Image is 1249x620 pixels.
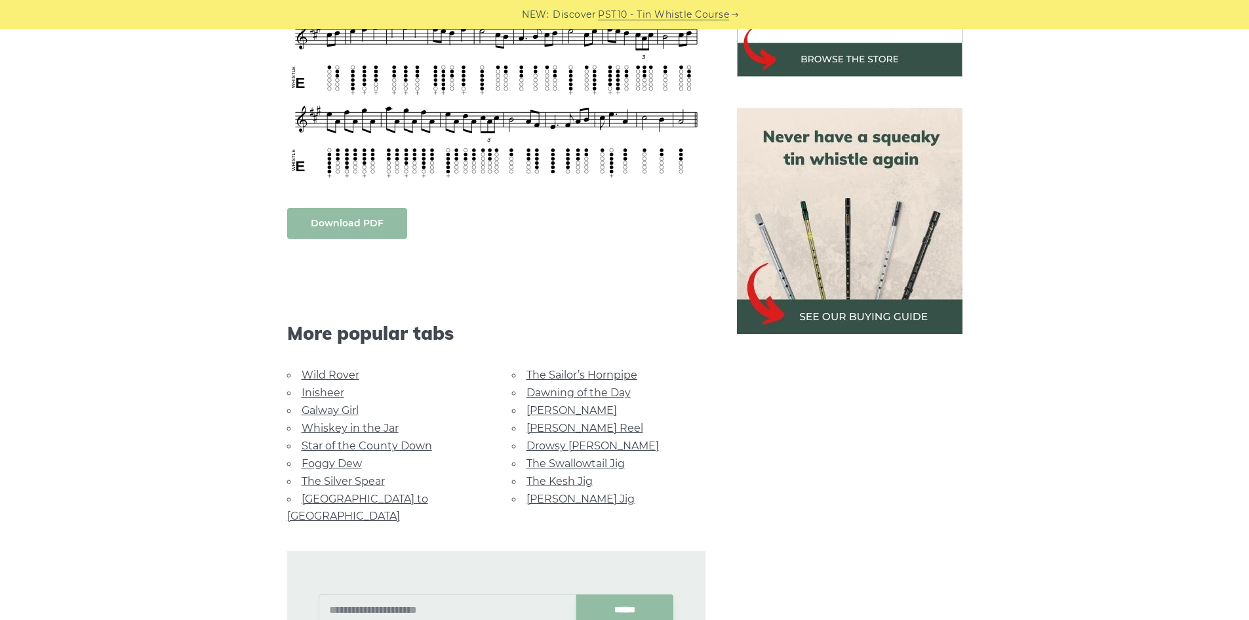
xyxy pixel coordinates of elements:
[526,475,593,487] a: The Kesh Jig
[598,7,729,22] a: PST10 - Tin Whistle Course
[526,493,635,505] a: [PERSON_NAME] Jig
[526,404,617,417] a: [PERSON_NAME]
[302,475,385,487] a: The Silver Spear
[302,422,399,434] a: Whiskey in the Jar
[302,386,344,399] a: Inisheer
[737,108,962,334] img: tin whistle buying guide
[526,440,659,452] a: Drowsy [PERSON_NAME]
[526,369,637,381] a: The Sailor’s Hornpipe
[522,7,549,22] span: NEW:
[302,404,359,417] a: Galway Girl
[526,457,625,470] a: The Swallowtail Jig
[526,386,631,399] a: Dawning of the Day
[287,322,705,344] span: More popular tabs
[553,7,596,22] span: Discover
[526,422,643,434] a: [PERSON_NAME] Reel
[302,457,362,470] a: Foggy Dew
[287,493,428,522] a: [GEOGRAPHIC_DATA] to [GEOGRAPHIC_DATA]
[302,440,432,452] a: Star of the County Down
[287,208,407,239] a: Download PDF
[302,369,359,381] a: Wild Rover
